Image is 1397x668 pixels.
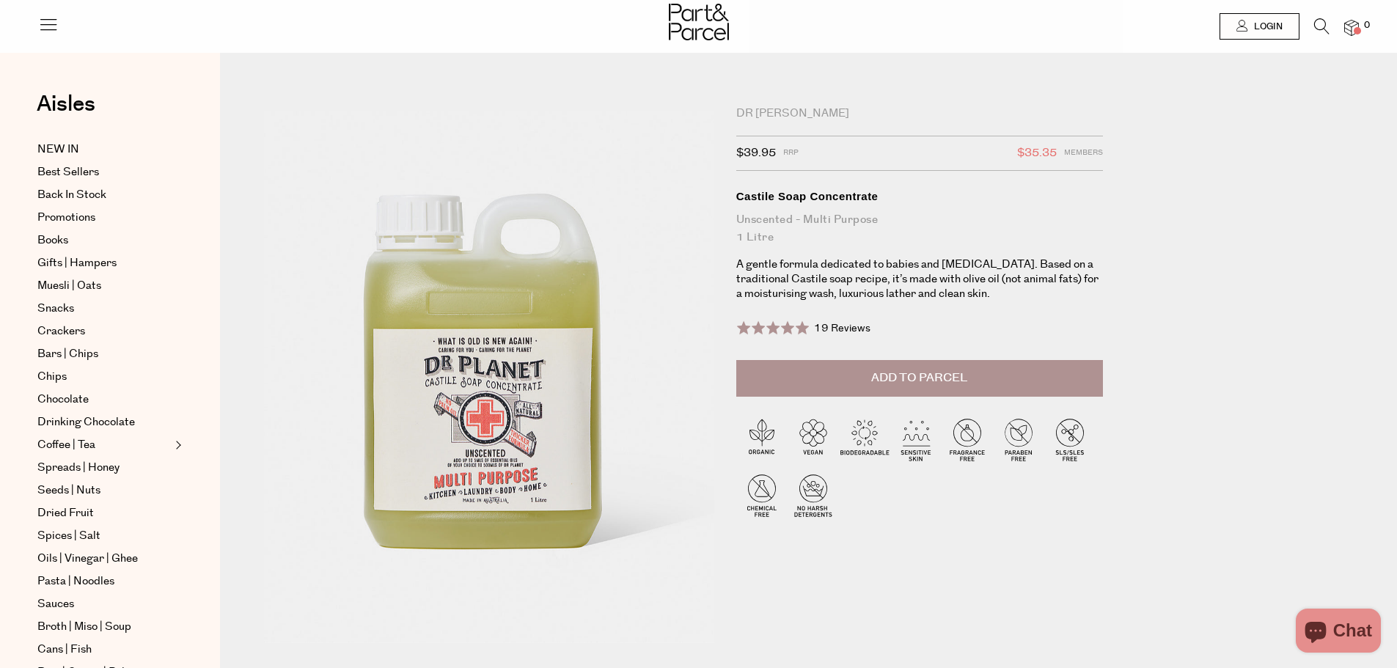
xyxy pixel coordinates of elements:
span: Coffee | Tea [37,436,95,454]
span: Dried Fruit [37,504,94,522]
span: NEW IN [37,141,79,158]
span: Best Sellers [37,164,99,181]
img: P_P-ICONS-Live_Bec_V11_Organic.svg [736,414,788,465]
a: Cans | Fish [37,641,171,658]
a: Sauces [37,595,171,613]
span: Spices | Salt [37,527,100,545]
a: 0 [1344,20,1359,35]
a: Chocolate [37,391,171,408]
a: Oils | Vinegar | Ghee [37,550,171,568]
span: 0 [1360,19,1374,32]
a: Login [1220,13,1299,40]
button: Expand/Collapse Coffee | Tea [172,436,182,454]
span: Login [1250,21,1283,33]
span: Drinking Chocolate [37,414,135,431]
img: P_P-ICONS-Live_Bec_V11_Vegan.svg [788,414,839,465]
a: Spices | Salt [37,527,171,545]
a: Drinking Chocolate [37,414,171,431]
a: Chips [37,368,171,386]
span: Seeds | Nuts [37,482,100,499]
span: Crackers [37,323,85,340]
img: P_P-ICONS-Live_Bec_V11_Chemical_Free.svg [736,469,788,521]
span: Members [1064,144,1103,163]
a: NEW IN [37,141,171,158]
img: P_P-ICONS-Live_Bec_V11_SLS-SLES_Free.svg [1044,414,1096,465]
img: P_P-ICONS-Live_Bec_V11_Paraben_Free.svg [993,414,1044,465]
span: Books [37,232,68,249]
span: Pasta | Noodles [37,573,114,590]
a: Promotions [37,209,171,227]
inbox-online-store-chat: Shopify online store chat [1291,609,1385,656]
button: Add to Parcel [736,360,1103,397]
img: P_P-ICONS-Live_Bec_V11_No_Harsh_Detergents.svg [788,469,839,521]
span: Sauces [37,595,74,613]
div: Dr [PERSON_NAME] [736,106,1103,121]
a: Best Sellers [37,164,171,181]
span: Add to Parcel [871,370,967,386]
span: Broth | Miso | Soup [37,618,131,636]
p: A gentle formula dedicated to babies and [MEDICAL_DATA]. Based on a traditional Castile soap reci... [736,257,1103,301]
span: RRP [783,144,799,163]
span: Oils | Vinegar | Ghee [37,550,138,568]
span: Back In Stock [37,186,106,204]
span: Gifts | Hampers [37,254,117,272]
span: Snacks [37,300,74,318]
span: Aisles [37,88,95,120]
img: P_P-ICONS-Live_Bec_V11_Fragrance_Free.svg [942,414,993,465]
a: Muesli | Oats [37,277,171,295]
span: Muesli | Oats [37,277,101,295]
span: 19 Reviews [814,321,870,336]
a: Coffee | Tea [37,436,171,454]
span: $35.35 [1017,144,1057,163]
a: Bars | Chips [37,345,171,363]
a: Spreads | Honey [37,459,171,477]
img: Part&Parcel [669,4,729,40]
div: Unscented - Multi Purpose 1 Litre [736,211,1103,246]
img: P_P-ICONS-Live_Bec_V11_Sensitive_Skin.svg [890,414,942,465]
span: Spreads | Honey [37,459,120,477]
a: Seeds | Nuts [37,482,171,499]
span: Cans | Fish [37,641,92,658]
a: Back In Stock [37,186,171,204]
a: Snacks [37,300,171,318]
span: $39.95 [736,144,776,163]
span: Promotions [37,209,95,227]
a: Crackers [37,323,171,340]
a: Books [37,232,171,249]
a: Broth | Miso | Soup [37,618,171,636]
a: Aisles [37,93,95,130]
div: Castile Soap Concentrate [736,189,1103,204]
img: P_P-ICONS-Live_Bec_V11_Biodegradable.svg [839,414,890,465]
a: Pasta | Noodles [37,573,171,590]
span: Chocolate [37,391,89,408]
a: Gifts | Hampers [37,254,171,272]
span: Bars | Chips [37,345,98,363]
a: Dried Fruit [37,504,171,522]
span: Chips [37,368,67,386]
